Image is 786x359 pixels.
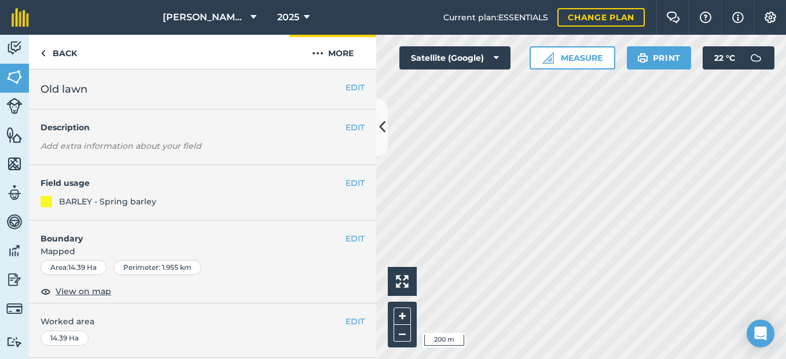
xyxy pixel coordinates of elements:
img: svg+xml;base64,PHN2ZyB4bWxucz0iaHR0cDovL3d3dy53My5vcmcvMjAwMC9zdmciIHdpZHRoPSI1NiIgaGVpZ2h0PSI2MC... [6,68,23,86]
span: Mapped [29,245,376,258]
img: svg+xml;base64,PD94bWwgdmVyc2lvbj0iMS4wIiBlbmNvZGluZz0idXRmLTgiPz4KPCEtLSBHZW5lcmF0b3I6IEFkb2JlIE... [6,39,23,57]
img: svg+xml;base64,PHN2ZyB4bWxucz0iaHR0cDovL3d3dy53My5vcmcvMjAwMC9zdmciIHdpZHRoPSI1NiIgaGVpZ2h0PSI2MC... [6,155,23,173]
img: fieldmargin Logo [12,8,29,27]
img: A question mark icon [699,12,712,23]
a: Back [29,35,89,69]
h4: Description [41,121,365,134]
img: svg+xml;base64,PD94bWwgdmVyc2lvbj0iMS4wIiBlbmNvZGluZz0idXRmLTgiPz4KPCEtLSBHZW5lcmF0b3I6IEFkb2JlIE... [6,301,23,317]
em: Add extra information about your field [41,141,201,151]
button: Satellite (Google) [399,46,510,69]
div: Area : 14.39 Ha [41,260,106,275]
img: svg+xml;base64,PD94bWwgdmVyc2lvbj0iMS4wIiBlbmNvZGluZz0idXRmLTgiPz4KPCEtLSBHZW5lcmF0b3I6IEFkb2JlIE... [6,336,23,347]
span: Old lawn [41,81,87,97]
img: Ruler icon [542,52,554,64]
img: svg+xml;base64,PD94bWwgdmVyc2lvbj0iMS4wIiBlbmNvZGluZz0idXRmLTgiPz4KPCEtLSBHZW5lcmF0b3I6IEFkb2JlIE... [6,213,23,230]
img: svg+xml;base64,PD94bWwgdmVyc2lvbj0iMS4wIiBlbmNvZGluZz0idXRmLTgiPz4KPCEtLSBHZW5lcmF0b3I6IEFkb2JlIE... [6,184,23,202]
div: 14.39 Ha [41,331,89,346]
span: Current plan : ESSENTIALS [443,11,548,24]
button: EDIT [346,232,365,245]
img: svg+xml;base64,PHN2ZyB4bWxucz0iaHR0cDovL3d3dy53My5vcmcvMjAwMC9zdmciIHdpZHRoPSIxOCIgaGVpZ2h0PSIyNC... [41,284,51,298]
img: Four arrows, one pointing top left, one top right, one bottom right and the last bottom left [396,275,409,288]
img: svg+xml;base64,PD94bWwgdmVyc2lvbj0iMS4wIiBlbmNvZGluZz0idXRmLTgiPz4KPCEtLSBHZW5lcmF0b3I6IEFkb2JlIE... [6,271,23,288]
span: 2025 [277,10,299,24]
img: svg+xml;base64,PHN2ZyB4bWxucz0iaHR0cDovL3d3dy53My5vcmcvMjAwMC9zdmciIHdpZHRoPSI5IiBoZWlnaHQ9IjI0Ii... [41,46,46,60]
button: EDIT [346,315,365,328]
button: More [289,35,376,69]
button: 22 °C [703,46,774,69]
div: Perimeter : 1.955 km [113,260,201,275]
img: svg+xml;base64,PHN2ZyB4bWxucz0iaHR0cDovL3d3dy53My5vcmcvMjAwMC9zdmciIHdpZHRoPSIxNyIgaGVpZ2h0PSIxNy... [732,10,744,24]
h4: Boundary [29,221,346,245]
img: svg+xml;base64,PD94bWwgdmVyc2lvbj0iMS4wIiBlbmNvZGluZz0idXRmLTgiPz4KPCEtLSBHZW5lcmF0b3I6IEFkb2JlIE... [6,98,23,114]
h4: Field usage [41,177,346,189]
img: svg+xml;base64,PHN2ZyB4bWxucz0iaHR0cDovL3d3dy53My5vcmcvMjAwMC9zdmciIHdpZHRoPSIyMCIgaGVpZ2h0PSIyNC... [312,46,324,60]
span: [PERSON_NAME] ESTATES [163,10,246,24]
img: svg+xml;base64,PD94bWwgdmVyc2lvbj0iMS4wIiBlbmNvZGluZz0idXRmLTgiPz4KPCEtLSBHZW5lcmF0b3I6IEFkb2JlIE... [744,46,767,69]
img: svg+xml;base64,PHN2ZyB4bWxucz0iaHR0cDovL3d3dy53My5vcmcvMjAwMC9zdmciIHdpZHRoPSIxOSIgaGVpZ2h0PSIyNC... [637,51,648,65]
button: View on map [41,284,111,298]
img: svg+xml;base64,PHN2ZyB4bWxucz0iaHR0cDovL3d3dy53My5vcmcvMjAwMC9zdmciIHdpZHRoPSI1NiIgaGVpZ2h0PSI2MC... [6,126,23,144]
button: EDIT [346,177,365,189]
button: EDIT [346,121,365,134]
span: View on map [56,285,111,298]
div: BARLEY - Spring barley [59,195,156,208]
button: EDIT [346,81,365,94]
button: Print [627,46,692,69]
div: Open Intercom Messenger [747,320,774,347]
img: svg+xml;base64,PD94bWwgdmVyc2lvbj0iMS4wIiBlbmNvZGluZz0idXRmLTgiPz4KPCEtLSBHZW5lcmF0b3I6IEFkb2JlIE... [6,242,23,259]
img: A cog icon [763,12,777,23]
a: Change plan [557,8,645,27]
button: – [394,325,411,342]
img: Two speech bubbles overlapping with the left bubble in the forefront [666,12,680,23]
button: + [394,307,411,325]
span: Worked area [41,315,365,328]
span: 22 ° C [714,46,735,69]
button: Measure [530,46,615,69]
